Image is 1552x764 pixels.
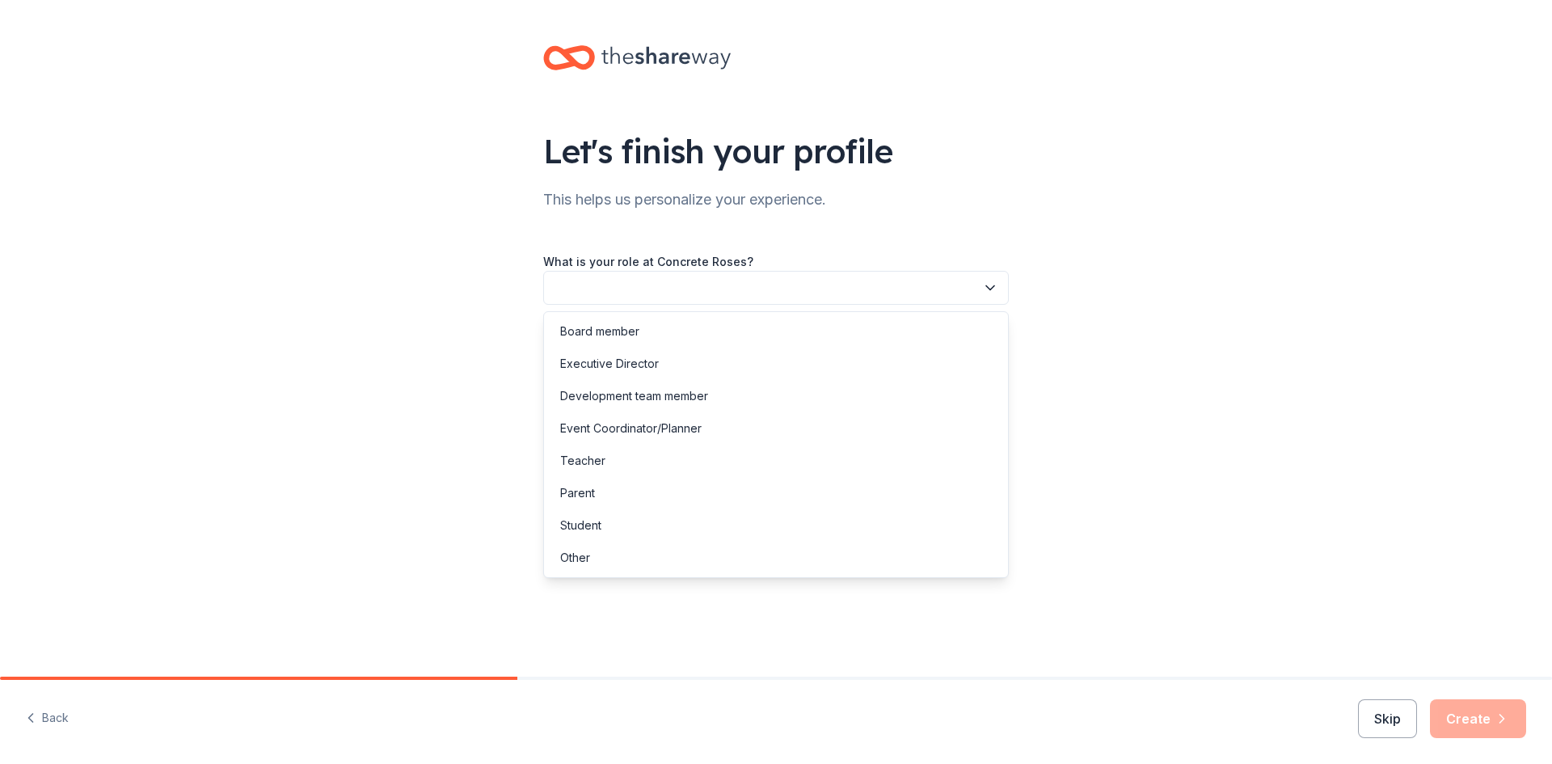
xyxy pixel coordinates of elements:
div: Event Coordinator/Planner [560,419,702,438]
div: Development team member [560,386,708,406]
div: Teacher [560,451,605,471]
div: Student [560,516,601,535]
div: Other [560,548,590,568]
div: Executive Director [560,354,659,374]
div: Board member [560,322,639,341]
div: Parent [560,483,595,503]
